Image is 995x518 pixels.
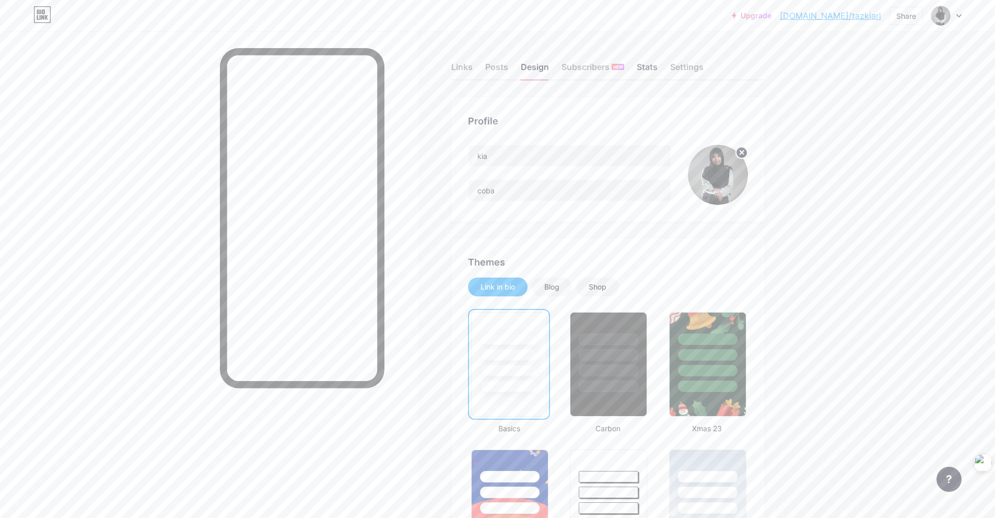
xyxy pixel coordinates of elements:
[521,61,549,79] div: Design
[896,10,916,21] div: Share
[451,61,473,79] div: Links
[468,255,748,269] div: Themes
[670,61,704,79] div: Settings
[485,61,508,79] div: Posts
[688,145,748,205] img: Tazkia Rizky karimah
[561,61,624,79] div: Subscribers
[637,61,658,79] div: Stats
[666,423,748,434] div: Xmas 23
[469,180,671,201] input: Bio
[468,423,550,434] div: Basics
[613,64,623,70] span: NEW
[468,114,748,128] div: Profile
[469,145,671,166] input: Name
[544,282,559,292] div: Blog
[589,282,606,292] div: Shop
[780,9,881,22] a: [DOMAIN_NAME]/tazkiari
[931,6,951,26] img: Tazkia Rizky karimah
[732,11,771,20] a: Upgrade
[481,282,515,292] div: Link in bio
[567,423,649,434] div: Carbon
